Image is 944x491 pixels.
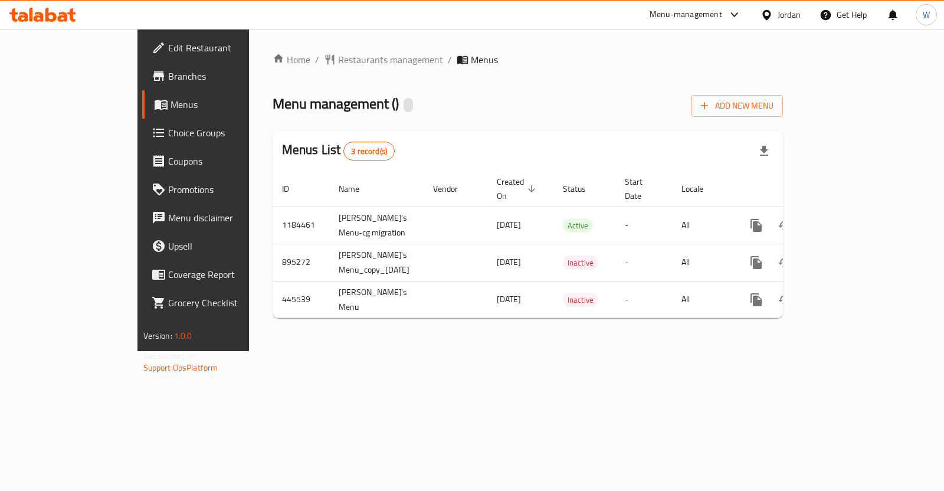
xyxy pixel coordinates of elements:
[273,53,784,67] nav: breadcrumb
[168,154,286,168] span: Coupons
[771,211,799,240] button: Change Status
[733,171,865,207] th: Actions
[923,8,930,21] span: W
[273,207,329,244] td: 1184461
[329,207,424,244] td: [PERSON_NAME]'s Menu-cg migration
[343,142,395,161] div: Total records count
[143,348,198,364] span: Get support on:
[615,244,672,281] td: -
[672,281,733,318] td: All
[142,289,295,317] a: Grocery Checklist
[672,244,733,281] td: All
[142,62,295,90] a: Branches
[563,293,598,307] span: Inactive
[273,244,329,281] td: 895272
[497,175,539,203] span: Created On
[142,90,295,119] a: Menus
[339,182,375,196] span: Name
[497,292,521,307] span: [DATE]
[742,286,771,314] button: more
[142,147,295,175] a: Coupons
[672,207,733,244] td: All
[168,211,286,225] span: Menu disclaimer
[448,53,452,67] li: /
[142,119,295,147] a: Choice Groups
[563,219,593,233] span: Active
[174,328,192,343] span: 1.0.0
[650,8,722,22] div: Menu-management
[142,232,295,260] a: Upsell
[563,218,593,233] div: Active
[625,175,658,203] span: Start Date
[691,95,783,117] button: Add New Menu
[142,204,295,232] a: Menu disclaimer
[771,248,799,277] button: Change Status
[168,239,286,253] span: Upsell
[282,141,395,161] h2: Menus List
[681,182,719,196] span: Locale
[742,211,771,240] button: more
[143,328,172,343] span: Version:
[563,256,598,270] span: Inactive
[273,281,329,318] td: 445539
[143,360,218,375] a: Support.OpsPlatform
[742,248,771,277] button: more
[497,254,521,270] span: [DATE]
[282,182,304,196] span: ID
[324,53,443,67] a: Restaurants management
[273,90,399,117] span: Menu management ( )
[433,182,473,196] span: Vendor
[338,53,443,67] span: Restaurants management
[497,217,521,233] span: [DATE]
[563,182,601,196] span: Status
[329,281,424,318] td: [PERSON_NAME]'s Menu
[771,286,799,314] button: Change Status
[329,244,424,281] td: [PERSON_NAME]'s Menu_copy_[DATE]
[778,8,801,21] div: Jordan
[315,53,319,67] li: /
[168,69,286,83] span: Branches
[615,281,672,318] td: -
[273,171,865,319] table: enhanced table
[168,182,286,197] span: Promotions
[142,260,295,289] a: Coverage Report
[142,175,295,204] a: Promotions
[701,99,773,113] span: Add New Menu
[168,41,286,55] span: Edit Restaurant
[142,34,295,62] a: Edit Restaurant
[171,97,286,112] span: Menus
[168,126,286,140] span: Choice Groups
[615,207,672,244] td: -
[471,53,498,67] span: Menus
[750,137,778,165] div: Export file
[344,146,394,157] span: 3 record(s)
[168,267,286,281] span: Coverage Report
[168,296,286,310] span: Grocery Checklist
